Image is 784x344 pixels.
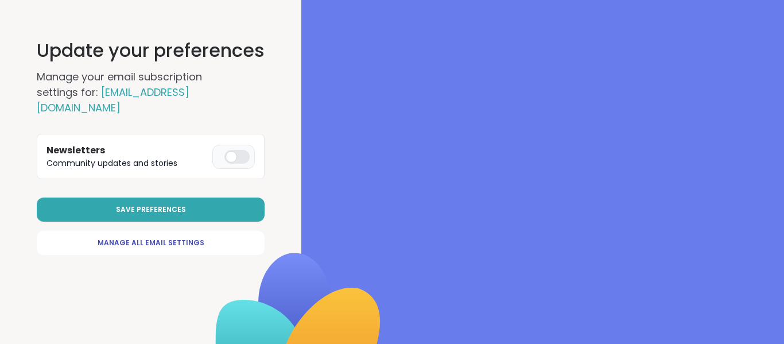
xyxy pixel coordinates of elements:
span: Manage All Email Settings [98,238,204,248]
span: [EMAIL_ADDRESS][DOMAIN_NAME] [37,85,189,115]
p: Community updates and stories [46,157,208,169]
button: Save Preferences [37,198,265,222]
h1: Update your preferences [37,37,265,64]
a: Manage All Email Settings [37,231,265,255]
h2: Manage your email subscription settings for: [37,69,243,115]
span: Save Preferences [116,204,186,215]
h3: Newsletters [46,144,208,157]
